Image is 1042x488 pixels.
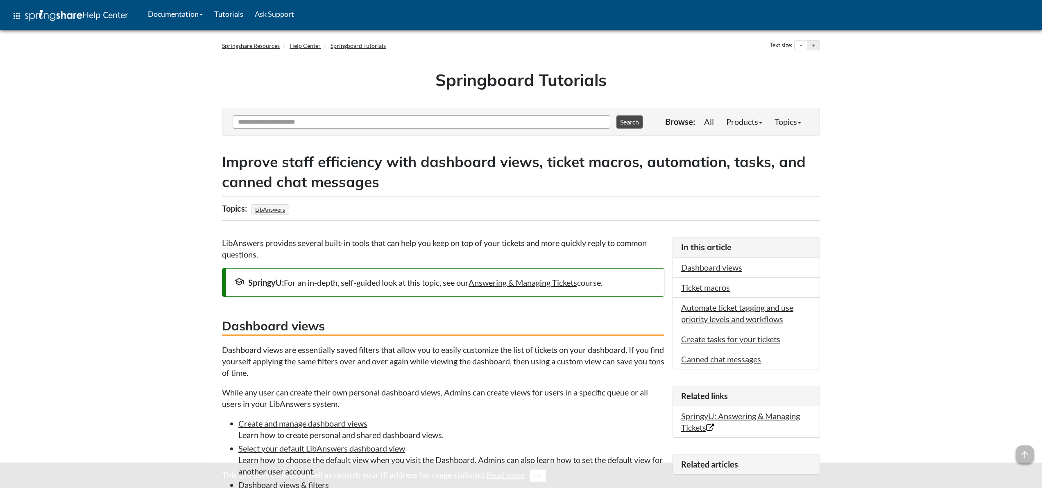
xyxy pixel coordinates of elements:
span: Related articles [681,459,738,469]
a: Create and manage dashboard views [238,418,367,428]
a: Topics [768,113,807,130]
a: Springboard Tutorials [331,42,386,49]
span: school [234,277,244,287]
a: Help Center [290,42,321,49]
a: Ticket macros [681,282,730,292]
button: Search [616,115,643,129]
p: Browse: [665,116,695,127]
a: Documentation [142,4,208,24]
a: LibAnswers [254,203,286,215]
li: Learn how to choose the default view when you visit the Dashboard. Admins can also learn how to s... [238,443,664,477]
a: SpringyU: Answering & Managing Tickets [681,411,800,432]
a: apps Help Center [6,4,134,28]
h1: Springboard Tutorials [228,68,814,91]
a: arrow_upward [1016,446,1034,456]
div: Topics: [222,201,249,216]
a: Select your default LibAnswers dashboard view [238,443,405,453]
a: Canned chat messages [681,354,761,364]
button: Increase text size [807,41,820,50]
a: Springshare Resources [222,42,280,49]
a: Tutorials [208,4,249,24]
p: While any user can create their own personal dashboard views, Admins can create views for users i... [222,386,664,409]
p: LibAnswers provides several built-in tools that can help you keep on top of your tickets and more... [222,237,664,260]
span: Help Center [82,9,128,20]
a: All [698,113,720,130]
h3: Dashboard views [222,317,664,336]
div: For an in-depth, self-guided look at this topic, see our course. [234,277,656,288]
a: Automate ticket tagging and use priority levels and workflows [681,303,793,324]
a: Answering & Managing Tickets [469,278,577,287]
a: Create tasks for your tickets [681,334,780,344]
span: Related links [681,391,728,401]
strong: SpringyU: [248,278,284,287]
div: This site uses cookies as well as records your IP address for usage statistics. [214,469,828,482]
span: apps [12,11,22,21]
div: Text size: [768,40,794,51]
a: Products [720,113,768,130]
button: Decrease text size [795,41,807,50]
h2: Improve staff efficiency with dashboard views, ticket macros, automation, tasks, and canned chat ... [222,152,820,192]
img: Springshare [25,10,82,21]
p: Dashboard views are essentially saved filters that allow you to easily customize the list of tick... [222,344,664,378]
a: Dashboard views [681,262,742,272]
li: Learn how to create personal and shared dashboard views. [238,418,664,441]
h3: In this article [681,242,811,253]
span: arrow_upward [1016,445,1034,463]
a: Ask Support [249,4,300,24]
